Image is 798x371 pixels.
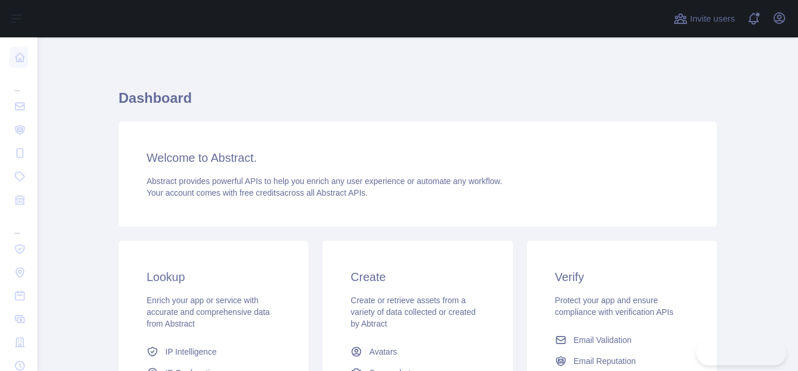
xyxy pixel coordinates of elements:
[555,296,674,317] span: Protect your app and ensure compliance with verification APIs
[555,269,689,285] h3: Verify
[346,341,489,362] a: Avatars
[574,355,636,367] span: Email Reputation
[574,334,632,346] span: Email Validation
[142,341,285,362] a: IP Intelligence
[690,12,735,26] span: Invite users
[147,296,270,328] span: Enrich your app or service with accurate and comprehensive data from Abstract
[550,330,693,351] a: Email Validation
[696,341,786,365] iframe: Toggle Customer Support
[165,346,217,358] span: IP Intelligence
[119,89,717,117] h1: Dashboard
[9,70,28,93] div: ...
[369,346,397,358] span: Avatars
[147,188,367,197] span: Your account comes with across all Abstract APIs.
[240,188,280,197] span: free credits
[351,296,476,328] span: Create or retrieve assets from a variety of data collected or created by Abtract
[147,150,689,166] h3: Welcome to Abstract.
[9,213,28,236] div: ...
[147,269,280,285] h3: Lookup
[147,176,502,186] span: Abstract provides powerful APIs to help you enrich any user experience or automate any workflow.
[351,269,484,285] h3: Create
[671,9,737,28] button: Invite users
